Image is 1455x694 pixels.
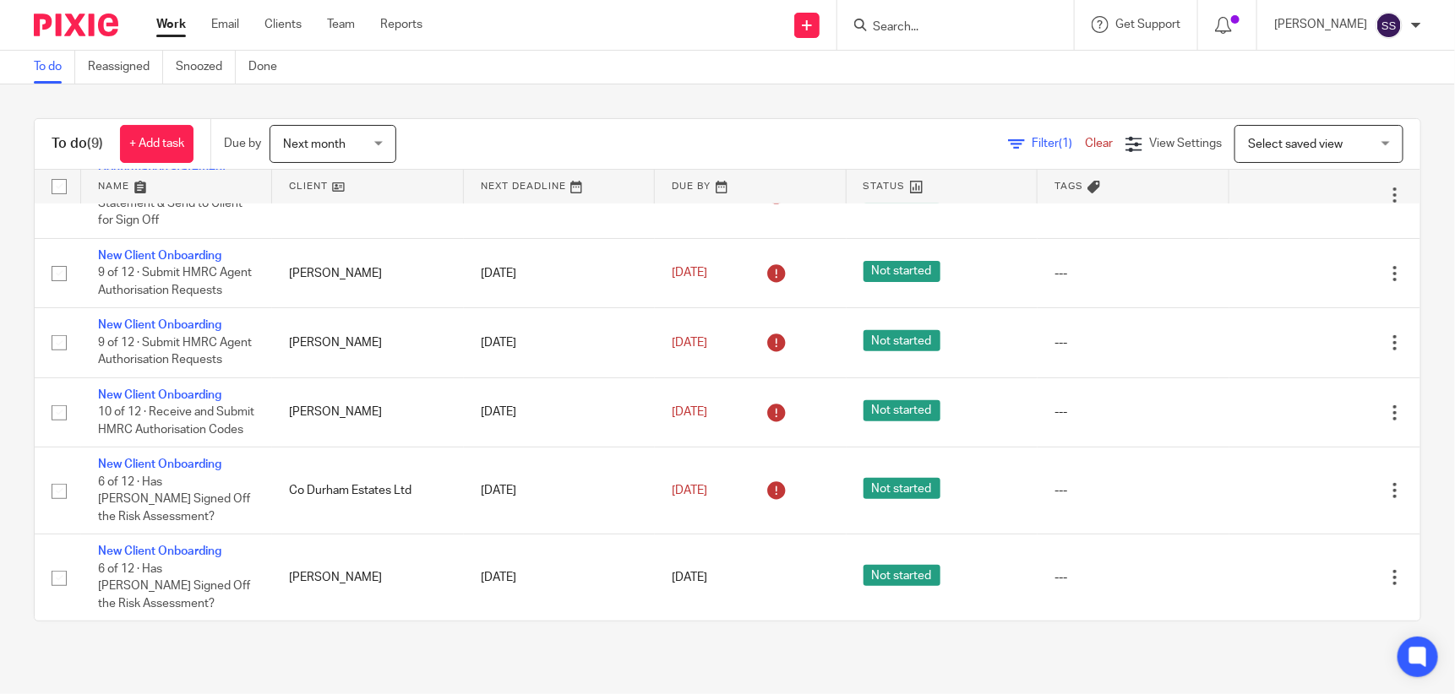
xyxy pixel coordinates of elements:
td: [DATE] [464,308,655,377]
div: --- [1054,265,1212,282]
input: Search [871,20,1023,35]
div: --- [1054,404,1212,420]
span: Not started [864,478,940,499]
span: (9) [87,137,103,150]
span: Not started [864,261,940,282]
td: [DATE] [464,238,655,307]
div: --- [1054,482,1212,499]
a: To do [34,51,75,84]
a: + Add task [120,125,193,163]
span: 6 of 12 · Has [PERSON_NAME] Signed Off the Risk Assessment? [98,563,250,610]
a: Done [248,51,290,84]
span: 9 of 12 · Submit HMRC Agent Authorisation Requests [98,337,252,366]
a: Snoozed [176,51,236,84]
span: [DATE] [672,406,707,418]
div: --- [1054,334,1212,351]
a: New Client Onboarding [98,250,221,262]
div: --- [1054,569,1212,586]
td: [DATE] [464,534,655,621]
td: [DATE] [464,377,655,447]
td: [DATE] [464,447,655,534]
a: Email [211,16,239,33]
span: [DATE] [672,572,707,583]
td: [PERSON_NAME] [272,238,463,307]
span: Filter [1032,138,1085,149]
p: Due by [224,135,261,152]
span: Not started [864,565,940,586]
a: New Client Onboarding [98,458,221,470]
td: [PERSON_NAME] [272,534,463,621]
span: 10 of 12 · Receive and Submit HMRC Authorisation Codes [98,406,254,436]
a: New Client Onboarding [98,389,221,401]
span: Not started [864,400,940,421]
span: View Settings [1149,138,1222,149]
p: [PERSON_NAME] [1274,16,1367,33]
span: [DATE] [672,485,707,496]
td: Co Durham Estates Ltd [272,447,463,534]
h1: To do [52,135,103,153]
span: Next month [283,138,346,150]
a: Reassigned [88,51,163,84]
a: Team [327,16,355,33]
span: 9 of 12 · Submit HMRC Agent Authorisation Requests [98,268,252,297]
a: Clients [264,16,302,33]
a: New Client Onboarding [98,545,221,557]
span: [DATE] [672,337,707,349]
img: Pixie [34,14,118,36]
span: Not started [864,330,940,351]
span: Select saved view [1248,138,1343,150]
span: (1) [1059,138,1072,149]
span: 6 of 12 · Has [PERSON_NAME] Signed Off the Risk Assessment? [98,476,250,523]
img: svg%3E [1376,12,1403,39]
span: Tags [1054,182,1083,191]
a: Work [156,16,186,33]
span: Get Support [1115,19,1180,30]
span: [DATE] [672,268,707,279]
span: 2 of 5 · Prepare Confirmation Statement & Send to Client for Sign Off [98,180,249,226]
td: [PERSON_NAME] [272,308,463,377]
a: Clear [1085,138,1113,149]
a: New Client Onboarding [98,319,221,331]
td: [PERSON_NAME] [272,377,463,447]
a: Reports [380,16,422,33]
